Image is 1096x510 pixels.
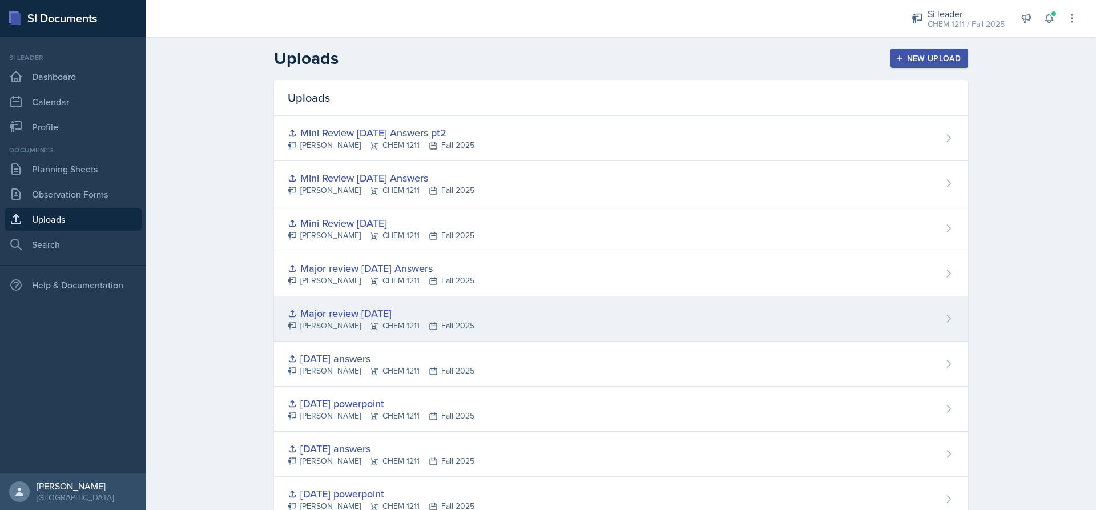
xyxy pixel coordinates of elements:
[288,275,474,287] div: [PERSON_NAME] CHEM 1211 Fall 2025
[288,351,474,366] div: [DATE] answers
[288,455,474,467] div: [PERSON_NAME] CHEM 1211 Fall 2025
[288,215,474,231] div: Mini Review [DATE]
[274,296,968,342] a: Major review [DATE] [PERSON_NAME]CHEM 1211Fall 2025
[274,48,339,69] h2: Uploads
[288,365,474,377] div: [PERSON_NAME] CHEM 1211 Fall 2025
[288,184,474,196] div: [PERSON_NAME] CHEM 1211 Fall 2025
[288,139,474,151] div: [PERSON_NAME] CHEM 1211 Fall 2025
[288,306,474,321] div: Major review [DATE]
[5,115,142,138] a: Profile
[288,441,474,456] div: [DATE] answers
[898,54,961,63] div: New Upload
[274,251,968,296] a: Major review [DATE] Answers [PERSON_NAME]CHEM 1211Fall 2025
[5,274,142,296] div: Help & Documentation
[274,80,968,116] div: Uploads
[274,116,968,161] a: Mini Review [DATE] Answers pt2 [PERSON_NAME]CHEM 1211Fall 2025
[274,161,968,206] a: Mini Review [DATE] Answers [PERSON_NAME]CHEM 1211Fall 2025
[288,486,474,501] div: [DATE] powerpoint
[928,7,1005,21] div: Si leader
[288,410,474,422] div: [PERSON_NAME] CHEM 1211 Fall 2025
[890,49,969,68] button: New Upload
[5,208,142,231] a: Uploads
[288,260,474,276] div: Major review [DATE] Answers
[5,65,142,88] a: Dashboard
[5,158,142,180] a: Planning Sheets
[5,233,142,256] a: Search
[274,432,968,477] a: [DATE] answers [PERSON_NAME]CHEM 1211Fall 2025
[5,183,142,206] a: Observation Forms
[288,396,474,411] div: [DATE] powerpoint
[5,53,142,63] div: Si leader
[274,342,968,387] a: [DATE] answers [PERSON_NAME]CHEM 1211Fall 2025
[288,125,474,140] div: Mini Review [DATE] Answers pt2
[274,206,968,251] a: Mini Review [DATE] [PERSON_NAME]CHEM 1211Fall 2025
[928,18,1005,30] div: CHEM 1211 / Fall 2025
[37,480,114,492] div: [PERSON_NAME]
[274,387,968,432] a: [DATE] powerpoint [PERSON_NAME]CHEM 1211Fall 2025
[288,170,474,186] div: Mini Review [DATE] Answers
[288,230,474,242] div: [PERSON_NAME] CHEM 1211 Fall 2025
[5,90,142,113] a: Calendar
[5,145,142,155] div: Documents
[288,320,474,332] div: [PERSON_NAME] CHEM 1211 Fall 2025
[37,492,114,503] div: [GEOGRAPHIC_DATA]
